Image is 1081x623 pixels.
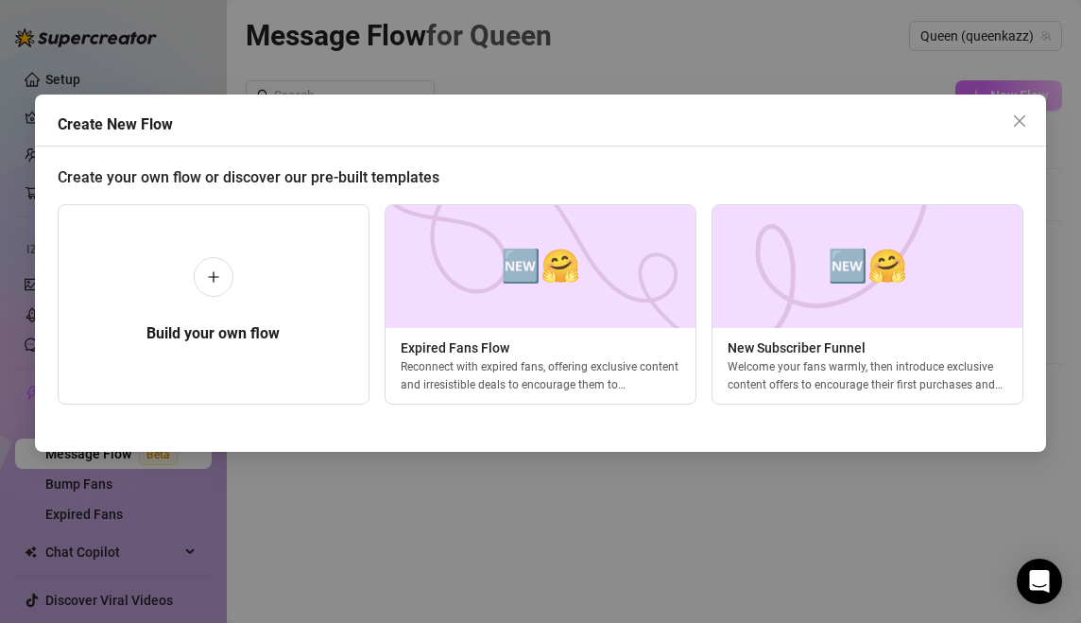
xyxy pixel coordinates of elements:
[58,168,439,186] span: Create your own flow or discover our pre-built templates
[712,358,1022,392] div: Welcome your fans warmly, then introduce exclusive content offers to encourage their first purcha...
[1004,106,1035,136] button: Close
[386,358,695,392] div: Reconnect with expired fans, offering exclusive content and irresistible deals to encourage them ...
[712,337,1022,358] span: New Subscriber Funnel
[1012,113,1027,129] span: close
[828,241,907,291] span: 🆕🤗
[386,337,695,358] span: Expired Fans Flow
[207,270,220,284] span: plus
[1004,113,1035,129] span: Close
[146,322,280,345] h5: Build your own flow
[58,113,1046,136] div: Create New Flow
[501,241,580,291] span: 🆕🤗
[1017,559,1062,604] div: Open Intercom Messenger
